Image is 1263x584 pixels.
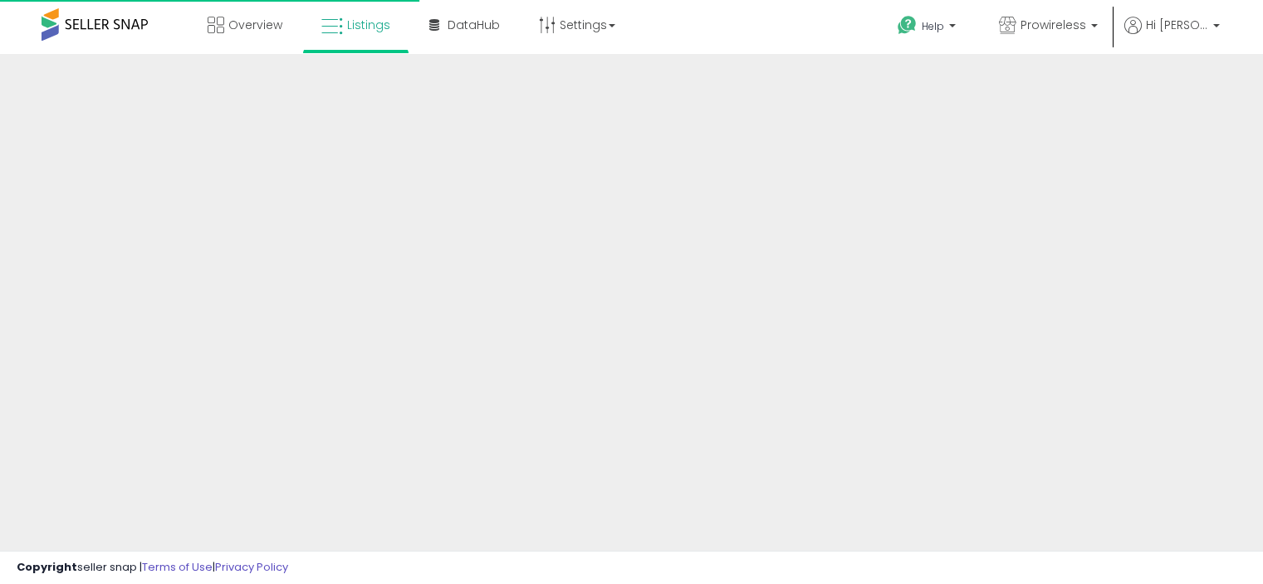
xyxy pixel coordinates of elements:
[228,17,282,33] span: Overview
[1124,17,1220,54] a: Hi [PERSON_NAME]
[17,559,77,575] strong: Copyright
[448,17,500,33] span: DataHub
[1021,17,1086,33] span: Prowireless
[215,559,288,575] a: Privacy Policy
[142,559,213,575] a: Terms of Use
[884,2,972,54] a: Help
[347,17,390,33] span: Listings
[897,15,918,36] i: Get Help
[17,560,288,576] div: seller snap | |
[1146,17,1208,33] span: Hi [PERSON_NAME]
[922,19,944,33] span: Help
